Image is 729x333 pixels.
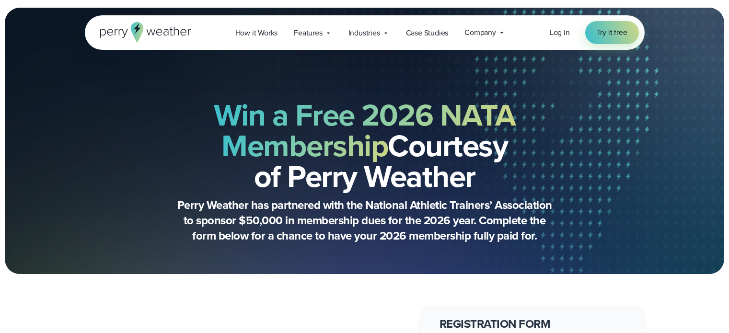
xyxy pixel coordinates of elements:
[214,92,516,168] strong: Win a Free 2026 NATA Membership
[173,197,556,243] p: Perry Weather has partnered with the National Athletic Trainers’ Association to sponsor $50,000 i...
[464,27,496,38] span: Company
[597,27,627,38] span: Try it free
[133,100,597,192] h2: Courtesy of Perry Weather
[348,27,380,39] span: Industries
[398,23,457,43] a: Case Studies
[294,27,322,39] span: Features
[235,27,278,39] span: How it Works
[406,27,449,39] span: Case Studies
[227,23,286,43] a: How it Works
[550,27,570,38] a: Log in
[440,315,551,333] strong: REGISTRATION FORM
[585,21,639,44] a: Try it free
